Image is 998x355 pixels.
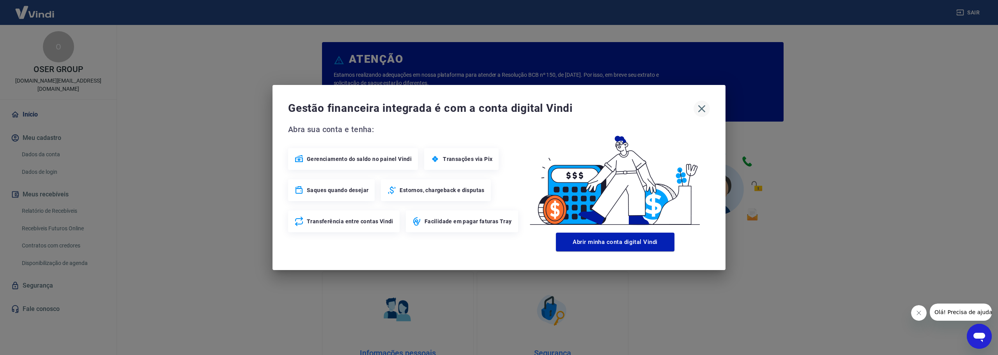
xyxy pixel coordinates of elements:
[288,101,694,116] span: Gestão financeira integrada é com a conta digital Vindi
[443,155,492,163] span: Transações via Pix
[400,186,484,194] span: Estornos, chargeback e disputas
[288,123,520,136] span: Abra sua conta e tenha:
[307,155,412,163] span: Gerenciamento do saldo no painel Vindi
[930,304,992,321] iframe: Mensagem da empresa
[307,186,368,194] span: Saques quando desejar
[911,305,927,321] iframe: Fechar mensagem
[307,217,393,225] span: Transferência entre contas Vindi
[967,324,992,349] iframe: Botão para abrir a janela de mensagens
[556,233,674,251] button: Abrir minha conta digital Vindi
[520,123,710,230] img: Good Billing
[425,217,512,225] span: Facilidade em pagar faturas Tray
[5,5,65,12] span: Olá! Precisa de ajuda?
